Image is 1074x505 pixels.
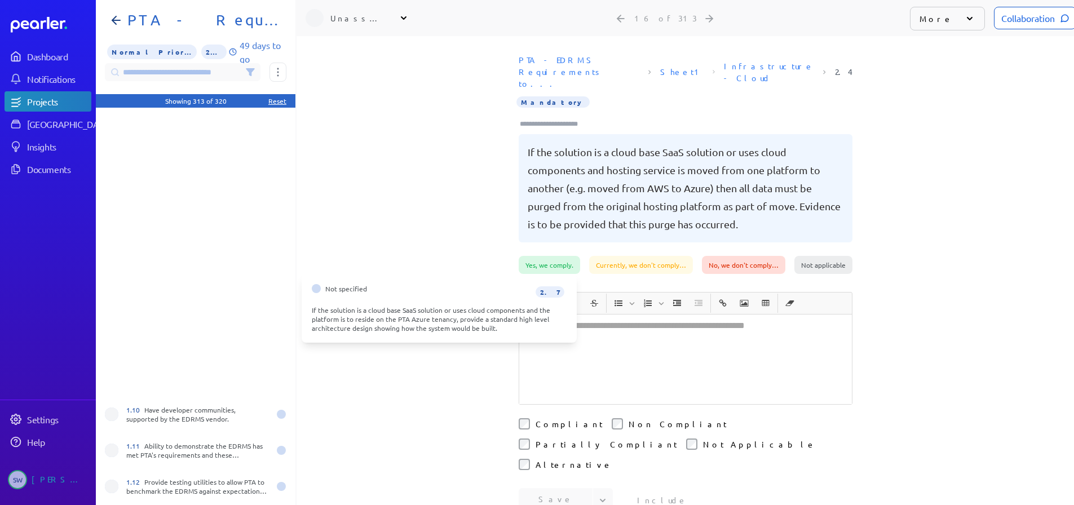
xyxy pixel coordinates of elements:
[719,56,819,88] span: Section: Infrastructure - Cloud
[5,159,91,179] a: Documents
[585,294,604,313] button: Strike through
[5,432,91,452] a: Help
[656,61,708,82] span: Sheet: Sheet1
[519,118,589,130] input: Type here to add tags
[126,441,144,450] span: 1.11
[325,284,367,298] span: Not specified
[8,470,27,489] span: Steve Whittington
[734,294,754,313] span: Insert Image
[126,405,144,414] span: 1.10
[638,294,657,313] button: Insert Ordered List
[514,50,644,94] span: Document: PTA - EDRMS Requirements to Vendors.xlsx
[27,118,111,130] div: [GEOGRAPHIC_DATA]
[27,73,90,85] div: Notifications
[126,405,269,423] div: Have developer communities, supported by the EDRMS vendor.
[165,96,227,105] div: Showing 313 of 320
[536,438,677,450] label: Partially Compliant
[201,45,227,59] span: 2% of Questions Completed
[528,143,843,233] pre: If the solution is a cloud base SaaS solution or uses cloud components and hosting service is mov...
[268,96,286,105] div: Reset
[11,17,91,33] a: Dashboard
[312,305,567,333] div: If the solution is a cloud base SaaS solution or uses cloud components and the platform is to res...
[240,38,286,65] p: 49 days to go
[713,294,732,313] button: Insert link
[5,136,91,157] a: Insights
[536,286,564,298] span: 2.7
[5,91,91,112] a: Projects
[27,163,90,175] div: Documents
[794,256,852,274] div: Not applicable
[920,13,953,24] p: More
[667,294,687,313] span: Increase Indent
[5,466,91,494] a: SW[PERSON_NAME]
[27,96,90,107] div: Projects
[32,470,88,489] div: [PERSON_NAME]
[107,45,197,59] span: Priority
[638,294,666,313] span: Insert Ordered List
[629,418,727,429] label: Non Compliant
[123,11,277,29] h1: PTA - Requirements to Vendors 202509 - PoC
[126,477,144,486] span: 1.12
[589,256,693,274] div: Currently, we don't comply…
[536,418,603,429] label: Compliant
[584,294,604,313] span: Strike through
[702,256,785,274] div: No, we don't comply…
[27,414,90,425] div: Settings
[608,294,637,313] span: Insert Unordered List
[735,294,754,313] button: Insert Image
[516,96,590,108] span: Importance Mandatory
[5,46,91,67] a: Dashboard
[536,459,612,470] label: Alternative
[609,294,628,313] button: Insert Unordered List
[330,12,387,24] div: Unassigned
[713,294,733,313] span: Insert link
[126,477,269,495] div: Provide testing utilities to allow PTA to benchmark the EDRMS against expectations and under load.
[703,438,816,450] label: Not Applicable
[755,294,776,313] span: Insert table
[27,141,90,152] div: Insights
[5,114,91,134] a: [GEOGRAPHIC_DATA]
[5,409,91,429] a: Settings
[756,294,775,313] button: Insert table
[830,61,857,82] span: Reference Number: 2.4
[519,256,580,274] div: Yes, we comply.
[27,436,90,448] div: Help
[688,294,709,313] span: Decrease Indent
[668,294,687,313] button: Increase Indent
[634,13,697,23] div: 16 of 313
[780,294,799,313] button: Clear Formatting
[126,441,269,459] div: Ability to demonstrate the EDRMS has met PTA's requirements and these requirements have been corr...
[27,51,90,62] div: Dashboard
[5,69,91,89] a: Notifications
